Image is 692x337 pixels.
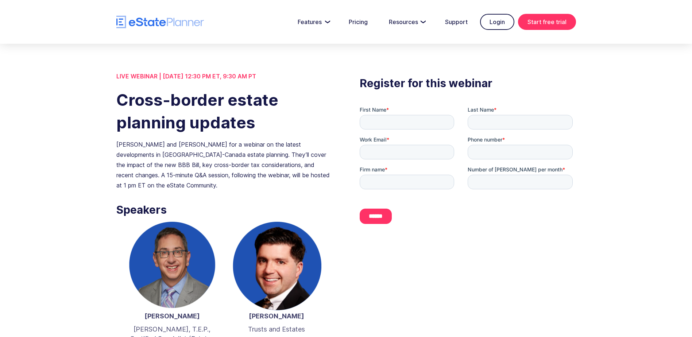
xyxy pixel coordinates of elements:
p: Trusts and Estates [232,325,321,334]
strong: [PERSON_NAME] [249,312,304,320]
h3: Speakers [116,201,332,218]
a: Pricing [340,15,376,29]
a: Start free trial [518,14,576,30]
h1: Cross-border estate planning updates [116,89,332,134]
strong: [PERSON_NAME] [144,312,200,320]
div: [PERSON_NAME] and [PERSON_NAME] for a webinar on the latest developments in [GEOGRAPHIC_DATA]-Can... [116,139,332,190]
div: LIVE WEBINAR | [DATE] 12:30 PM ET, 9:30 AM PT [116,71,332,81]
a: Features [289,15,336,29]
a: Support [436,15,476,29]
a: Login [480,14,514,30]
h3: Register for this webinar [360,75,576,92]
a: home [116,16,204,28]
a: Resources [380,15,433,29]
iframe: Form 0 [360,106,576,230]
